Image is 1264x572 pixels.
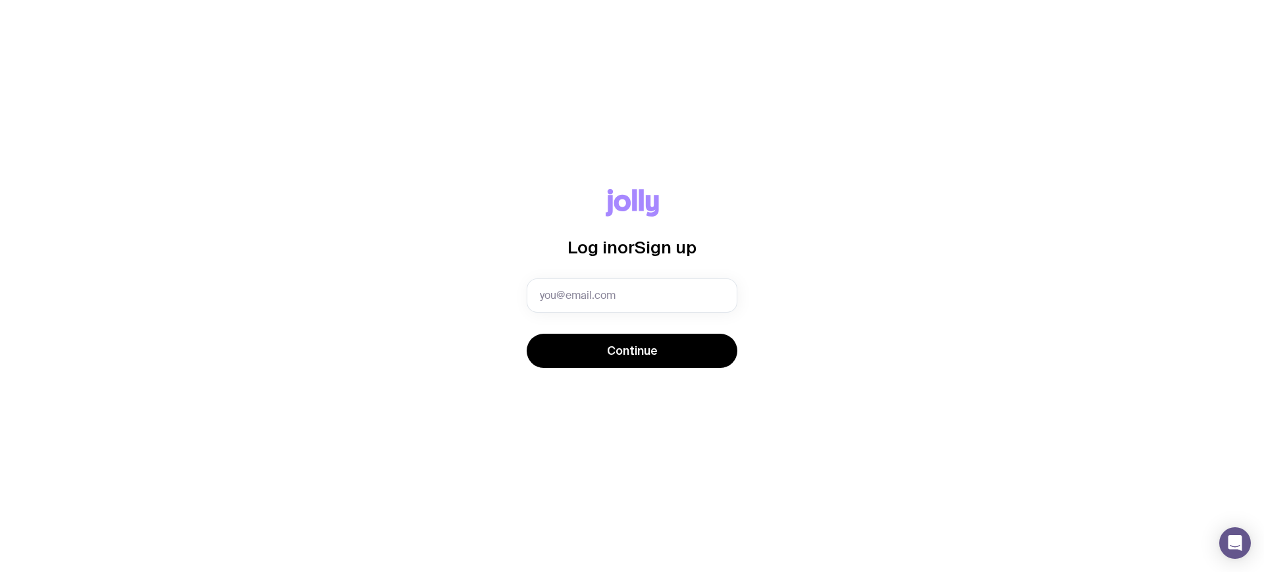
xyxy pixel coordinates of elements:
span: Log in [567,238,618,257]
span: or [618,238,635,257]
button: Continue [527,334,737,368]
span: Continue [607,343,658,359]
span: Sign up [635,238,697,257]
input: you@email.com [527,278,737,313]
div: Open Intercom Messenger [1219,527,1251,559]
